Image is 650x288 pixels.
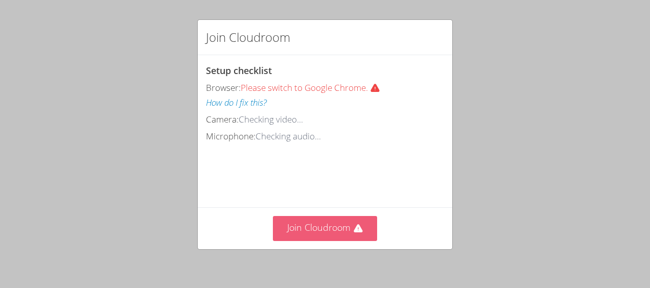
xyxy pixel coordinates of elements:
[241,82,384,93] span: Please switch to Google Chrome.
[206,82,241,93] span: Browser:
[206,130,256,142] span: Microphone:
[206,28,290,46] h2: Join Cloudroom
[206,64,272,77] span: Setup checklist
[206,95,267,110] button: How do I fix this?
[239,113,303,125] span: Checking video...
[206,113,239,125] span: Camera:
[256,130,321,142] span: Checking audio...
[273,216,378,241] button: Join Cloudroom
